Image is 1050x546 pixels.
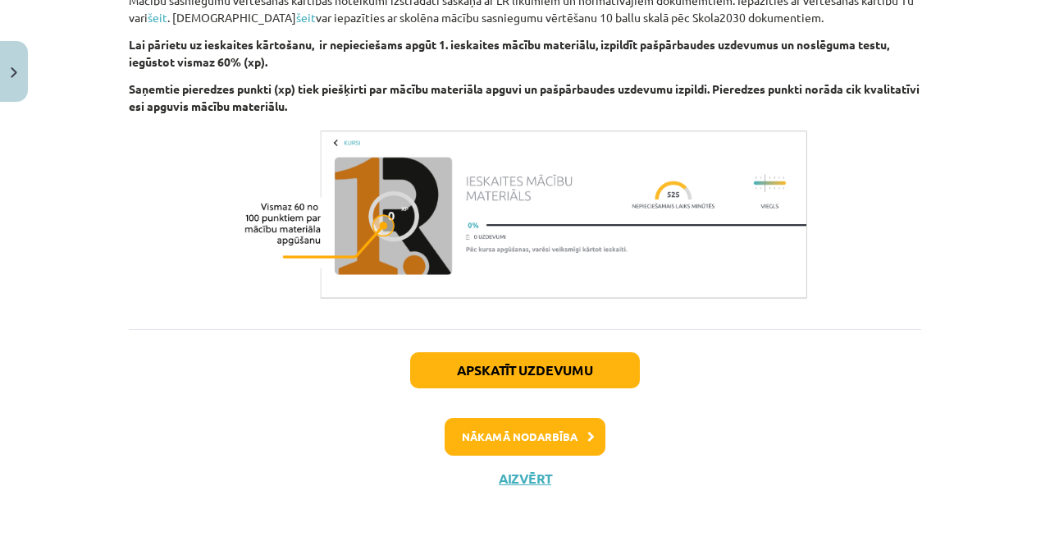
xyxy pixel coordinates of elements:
button: Aizvērt [494,470,556,487]
b: Saņemtie pieredzes punkti (xp) tiek piešķirti par mācību materiāla apguvi un pašpārbaudes uzdevum... [129,81,920,113]
a: šeit [296,10,316,25]
a: šeit [148,10,167,25]
button: Apskatīt uzdevumu [410,352,640,388]
button: Nākamā nodarbība [445,418,605,456]
b: Lai pārietu uz ieskaites kārtošanu, ir nepieciešams apgūt 1. ieskaites mācību materiālu, izpildīt... [129,37,889,69]
img: icon-close-lesson-0947bae3869378f0d4975bcd49f059093ad1ed9edebbc8119c70593378902aed.svg [11,67,17,78]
